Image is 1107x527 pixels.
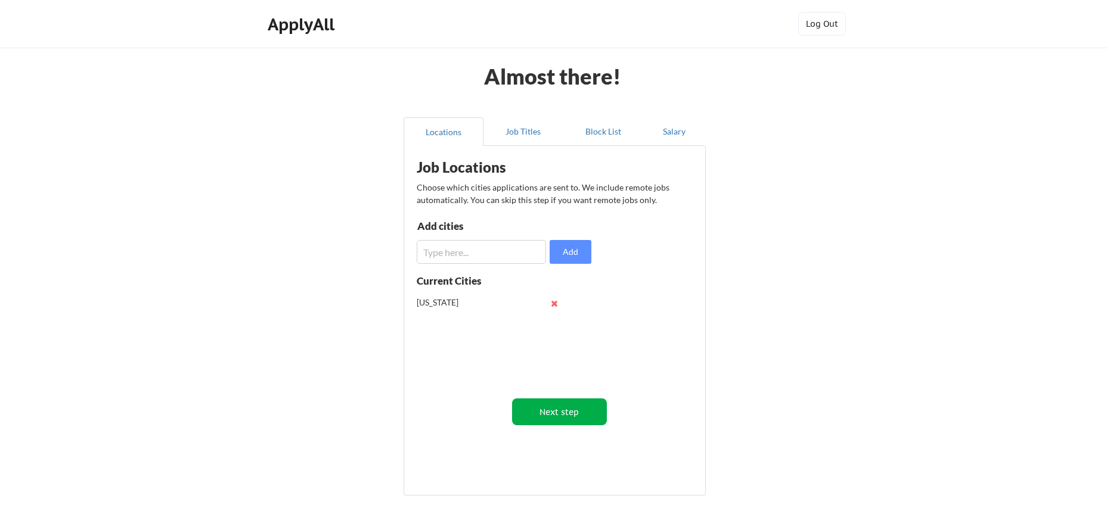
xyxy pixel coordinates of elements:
div: Almost there! [470,66,636,87]
div: ApplyAll [268,14,338,35]
button: Add [550,240,591,264]
div: Current Cities [417,276,507,286]
div: [US_STATE] [417,297,495,308]
button: Block List [563,117,643,146]
button: Job Titles [483,117,563,146]
input: Type here... [417,240,546,264]
div: Job Locations [417,160,567,174]
button: Next step [512,398,607,425]
button: Locations [404,117,483,146]
button: Salary [643,117,706,146]
div: Add cities [417,221,541,231]
button: Log Out [798,12,846,36]
div: Choose which cities applications are sent to. We include remote jobs automatically. You can skip ... [417,181,691,206]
